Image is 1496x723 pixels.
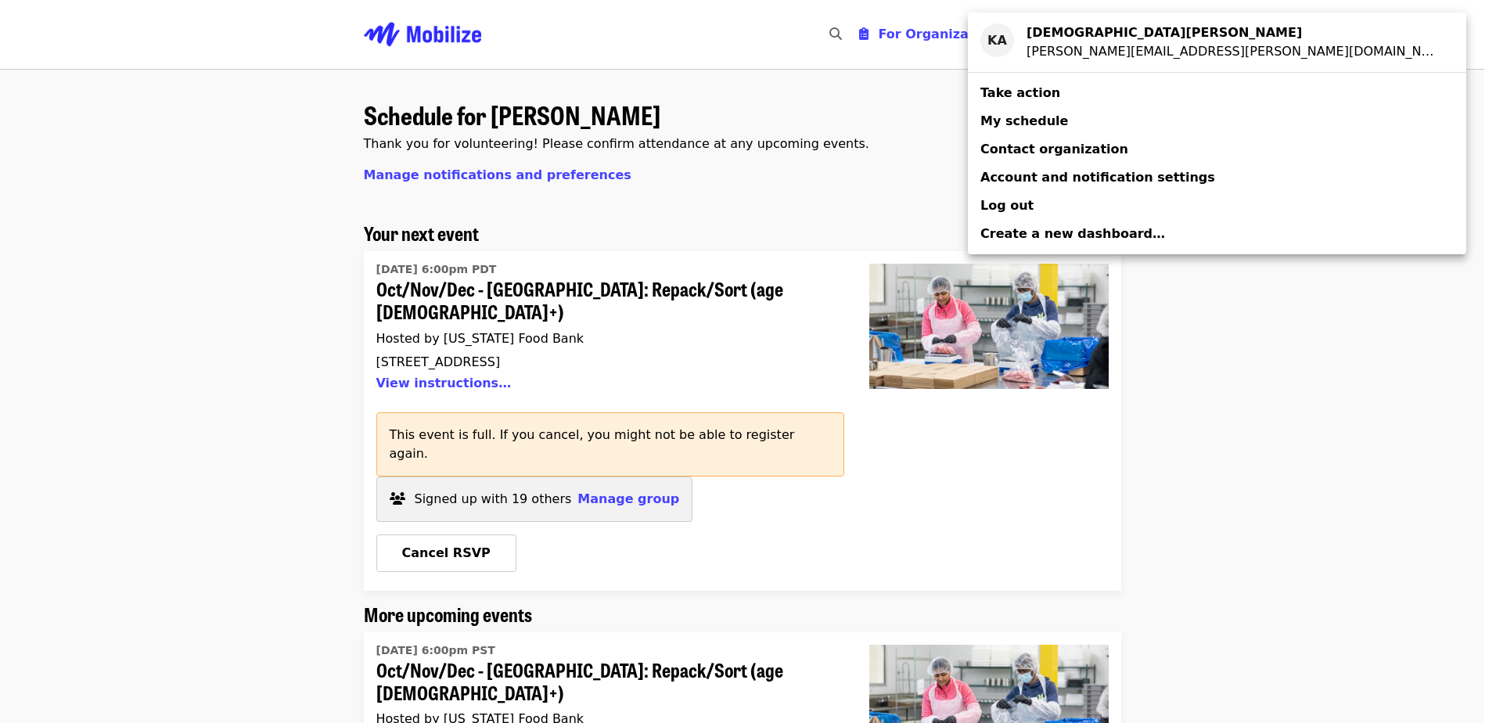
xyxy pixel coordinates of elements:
a: Account and notification settings [968,164,1466,192]
a: Take action [968,79,1466,107]
a: KA[DEMOGRAPHIC_DATA][PERSON_NAME][PERSON_NAME][EMAIL_ADDRESS][PERSON_NAME][DOMAIN_NAME] [968,19,1466,66]
span: Create a new dashboard… [980,226,1165,241]
span: Log out [980,198,1034,213]
div: Kristen Alsup [1027,23,1441,42]
span: Account and notification settings [980,170,1215,185]
div: kristen.alsup@oeg.us.com [1027,42,1441,61]
span: Contact organization [980,142,1128,156]
a: Log out [968,192,1466,220]
a: Contact organization [968,135,1466,164]
a: My schedule [968,107,1466,135]
div: KA [980,23,1014,57]
span: Take action [980,85,1060,100]
strong: [DEMOGRAPHIC_DATA][PERSON_NAME] [1027,25,1302,40]
a: Create a new dashboard… [968,220,1466,248]
span: My schedule [980,113,1068,128]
